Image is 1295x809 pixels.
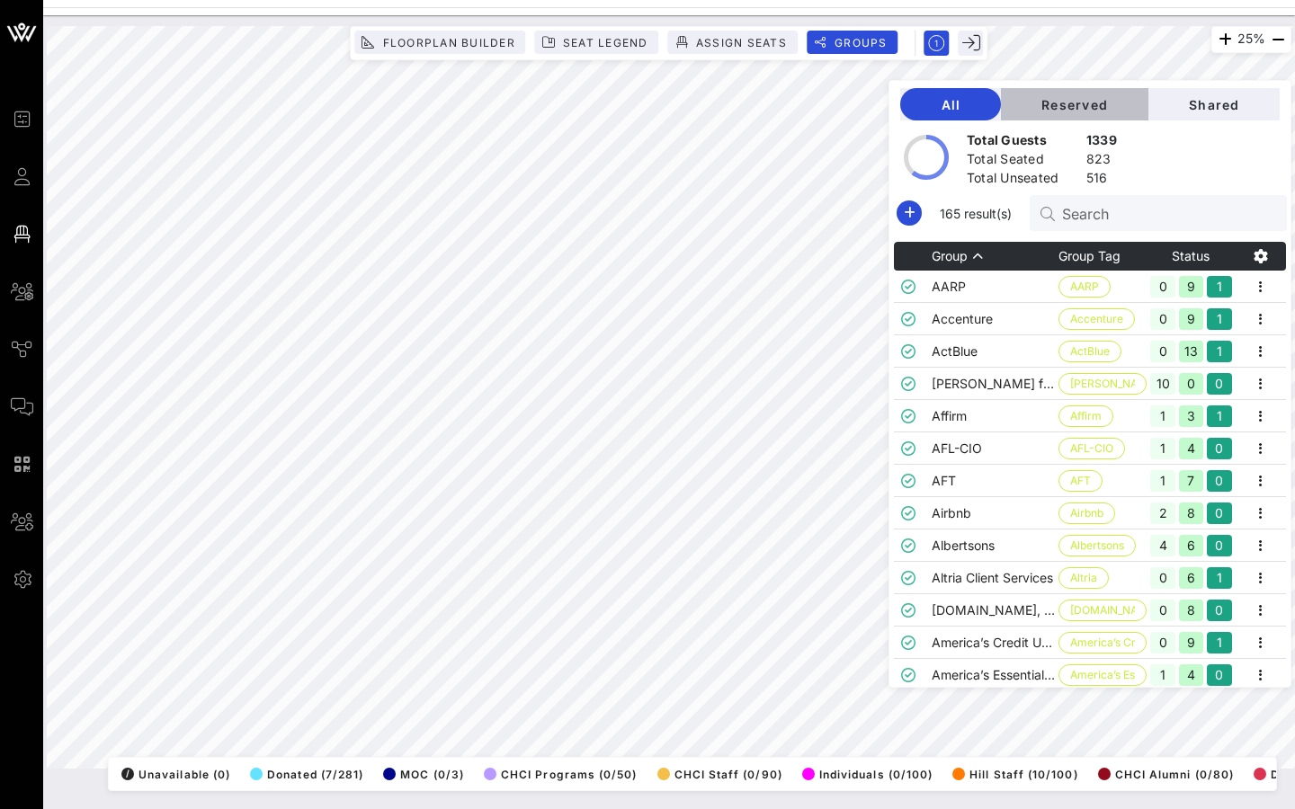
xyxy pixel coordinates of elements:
button: /Unavailable (0) [116,761,230,787]
div: 1 [1207,567,1231,589]
th: Status [1147,242,1235,271]
div: 1 [1207,308,1231,330]
td: Accenture [932,303,1058,335]
button: Shared [1148,88,1280,120]
span: Albertsons [1070,536,1124,556]
div: 0 [1150,308,1174,330]
span: AARP [1070,277,1099,297]
div: 1 [1207,632,1231,653]
button: CHCI Staff (0/90) [652,761,782,787]
td: AFL-CIO [932,432,1058,465]
span: Accenture [1070,309,1123,329]
button: Hill Staff (10/100) [947,761,1077,787]
div: 0 [1207,502,1231,524]
span: CHCI Programs (0/50) [484,768,638,781]
span: Individuals (0/100) [802,768,933,781]
button: CHCI Programs (0/50) [478,761,638,787]
button: MOC (0/3) [378,761,464,787]
div: 1 [1207,405,1231,427]
span: Altria [1070,568,1097,588]
div: 8 [1179,600,1203,621]
button: CHCI Alumni (0/80) [1093,761,1234,787]
td: ActBlue [932,335,1058,368]
span: Group Tag [1058,248,1121,263]
div: 2 [1150,502,1174,524]
button: Reserved [1001,88,1148,120]
div: 0 [1150,341,1174,362]
div: 6 [1179,567,1203,589]
div: 0 [1207,600,1231,621]
span: [PERSON_NAME]… [1070,374,1135,394]
button: Individuals (0/100) [797,761,933,787]
div: 823 [1086,150,1117,173]
div: 8 [1179,502,1203,524]
span: Hill Staff (10/100) [952,768,1077,781]
div: 9 [1179,308,1203,330]
div: 1 [1150,438,1174,459]
span: Affirm [1070,406,1102,426]
div: 1 [1150,405,1174,427]
td: [DOMAIN_NAME], Inc. [932,594,1058,627]
th: Group: Sorted ascending. Activate to sort descending. [932,242,1058,271]
th: Group Tag [1058,242,1147,271]
div: 0 [1150,632,1174,653]
span: Donated (7/281) [250,768,363,781]
span: Assign Seats [695,36,787,49]
div: 1 [1207,341,1231,362]
button: Assign Seats [668,31,798,54]
span: CHCI Staff (0/90) [657,768,782,781]
div: 6 [1179,535,1203,556]
span: MOC (0/3) [383,768,464,781]
div: 3 [1179,405,1203,427]
td: Airbnb [932,497,1058,529]
td: America’s Credit Unions [932,627,1058,659]
span: Seat Legend [562,36,648,49]
button: All [900,88,1001,120]
span: Shared [1163,97,1265,112]
button: Floorplan Builder [354,31,525,54]
span: Groups [834,36,888,49]
div: 10 [1150,373,1174,395]
div: 0 [1150,276,1174,298]
span: America’s Credit … [1070,633,1135,653]
div: / [121,768,134,780]
div: 1 [1207,276,1231,298]
div: 7 [1179,470,1203,492]
div: 516 [1086,169,1117,191]
div: Total Seated [967,150,1079,173]
div: 1 [1150,664,1174,686]
td: AFT [932,465,1058,497]
div: 4 [1150,535,1174,556]
span: [DOMAIN_NAME], Inc. [1070,600,1135,620]
button: Groups [807,31,898,54]
span: America’s Essenti… [1070,665,1135,685]
div: Total Unseated [967,169,1079,191]
div: 0 [1150,567,1174,589]
span: Reserved [1015,97,1134,112]
div: 4 [1179,438,1203,459]
span: AFL-CIO [1070,439,1113,458]
div: Total Guests [967,131,1079,154]
div: 13 [1179,341,1203,362]
div: 0 [1207,373,1231,395]
td: Altria Client Services [932,562,1058,594]
span: 165 result(s) [933,204,1019,223]
div: 1339 [1086,131,1117,154]
button: Seat Legend [535,31,659,54]
div: 0 [1150,600,1174,621]
span: Floorplan Builder [381,36,514,49]
span: Airbnb [1070,503,1103,523]
td: [PERSON_NAME] for Congress [932,368,1058,400]
span: ActBlue [1070,342,1110,361]
div: 0 [1207,438,1231,459]
div: 25% [1211,26,1291,53]
span: CHCI Alumni (0/80) [1098,768,1234,781]
span: All [915,97,987,112]
div: 0 [1207,535,1231,556]
td: Affirm [932,400,1058,432]
div: 4 [1179,664,1203,686]
span: Group [932,248,968,263]
td: America’s Essential Hospitals [932,659,1058,691]
div: 9 [1179,632,1203,653]
div: 0 [1207,664,1231,686]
